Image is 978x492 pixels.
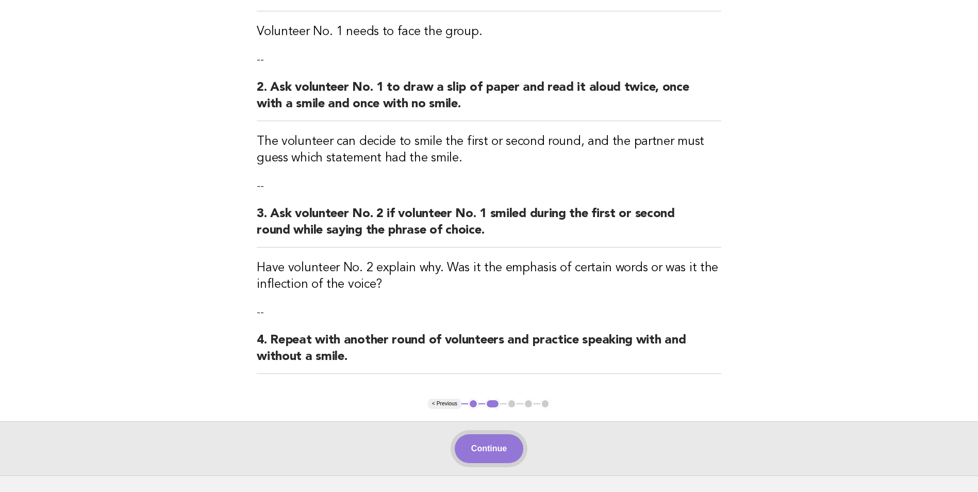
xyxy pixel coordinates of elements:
h3: Have volunteer No. 2 explain why. Was it the emphasis of certain words or was it the inflection o... [257,260,721,293]
button: 1 [468,399,478,409]
h2: 3. Ask volunteer No. 2 if volunteer No. 1 smiled during the first or second round while saying th... [257,206,721,248]
h3: The volunteer can decide to smile the first or second round, and the partner must guess which sta... [257,134,721,167]
button: Continue [455,434,523,463]
h3: Volunteer No. 1 needs to face the group. [257,24,721,40]
h2: 4. Repeat with another round of volunteers and practice speaking with and without a smile. [257,332,721,374]
p: -- [257,305,721,320]
p: -- [257,179,721,193]
h2: 2. Ask volunteer No. 1 to draw a slip of paper and read it aloud twice, once with a smile and onc... [257,79,721,121]
button: < Previous [428,399,461,409]
p: -- [257,53,721,67]
button: 2 [485,399,500,409]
